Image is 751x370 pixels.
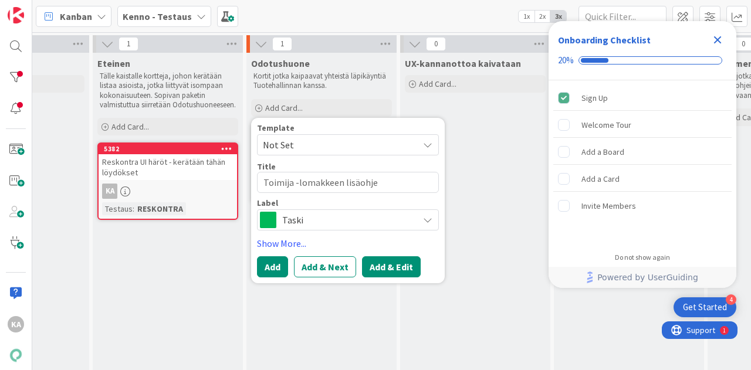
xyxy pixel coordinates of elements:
[257,172,439,193] textarea: Toimija -lomakkeen lisäohje
[405,57,521,69] span: UX-kannanottoa kaivataan
[134,202,186,215] div: RESKONTRA
[257,124,295,132] span: Template
[102,184,117,199] div: KA
[581,199,636,213] div: Invite Members
[100,72,236,110] p: Tälle kaistalle kortteja, johon kerätään listaa asioista, jotka liittyvät isompaan kokonaisuuteen...
[99,144,237,180] div: 5382Reskontra UI häröt - kerätään tähän löydökset
[553,112,732,138] div: Welcome Tour is incomplete.
[123,11,192,22] b: Kenno - Testaus
[581,91,608,105] div: Sign Up
[257,199,278,207] span: Label
[25,2,53,16] span: Support
[553,193,732,219] div: Invite Members is incomplete.
[272,37,292,51] span: 1
[251,57,310,69] span: Odotushuone
[8,7,24,23] img: Visit kanbanzone.com
[265,103,303,113] span: Add Card...
[683,301,727,313] div: Get Started
[257,256,288,277] button: Add
[558,55,727,66] div: Checklist progress: 20%
[581,145,624,159] div: Add a Board
[61,5,64,14] div: 1
[708,30,727,49] div: Close Checklist
[579,6,667,27] input: Quick Filter...
[581,172,620,186] div: Add a Card
[726,294,736,305] div: 4
[99,144,237,154] div: 5382
[553,85,732,111] div: Sign Up is complete.
[550,11,566,22] span: 3x
[253,72,390,91] p: Kortit jotka kaipaavat yhteistä läpikäyntiä Tuotehallinnan kanssa.
[99,184,237,199] div: KA
[60,9,92,23] span: Kanban
[549,80,736,245] div: Checklist items
[102,202,133,215] div: Testaus
[558,55,574,66] div: 20%
[133,202,134,215] span: :
[519,11,535,22] span: 1x
[597,270,698,284] span: Powered by UserGuiding
[97,57,130,69] span: Eteinen
[558,33,651,47] div: Onboarding Checklist
[419,79,456,89] span: Add Card...
[257,236,439,250] a: Show More...
[553,139,732,165] div: Add a Board is incomplete.
[615,253,670,262] div: Do not show again
[99,154,237,180] div: Reskontra UI häröt - kerätään tähän löydökset
[119,37,138,51] span: 1
[554,267,730,288] a: Powered by UserGuiding
[257,161,276,172] label: Title
[426,37,446,51] span: 0
[263,137,410,152] span: Not Set
[549,21,736,288] div: Checklist Container
[8,347,24,364] img: avatar
[104,145,237,153] div: 5382
[535,11,550,22] span: 2x
[8,316,24,332] div: KA
[553,166,732,192] div: Add a Card is incomplete.
[362,256,421,277] button: Add & Edit
[282,212,412,228] span: Taski
[111,121,149,132] span: Add Card...
[674,297,736,317] div: Open Get Started checklist, remaining modules: 4
[294,256,356,277] button: Add & Next
[581,118,631,132] div: Welcome Tour
[549,267,736,288] div: Footer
